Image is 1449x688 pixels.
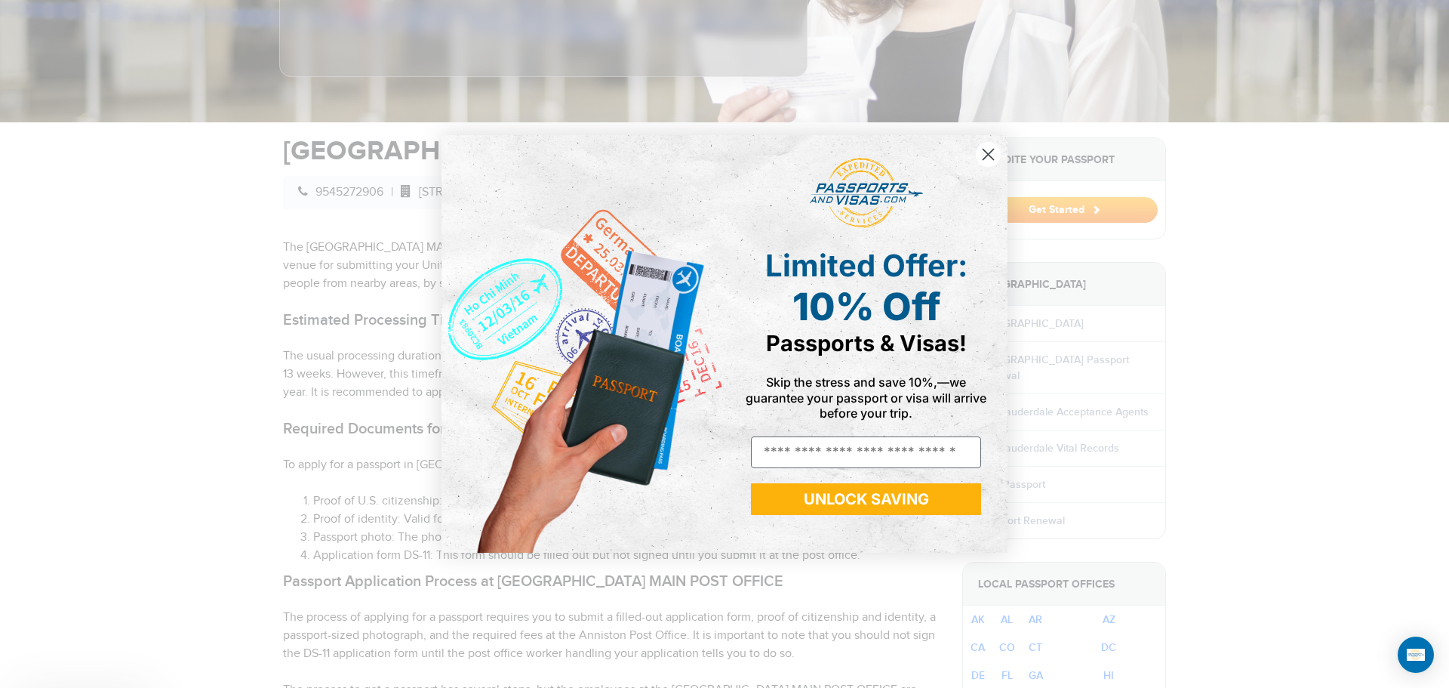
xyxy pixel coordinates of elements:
[1398,637,1434,673] div: Open Intercom Messenger
[441,135,724,553] img: de9cda0d-0715-46ca-9a25-073762a91ba7.png
[746,375,986,420] span: Skip the stress and save 10%,—we guarantee your passport or visa will arrive before your trip.
[751,483,981,515] button: UNLOCK SAVING
[766,330,967,356] span: Passports & Visas!
[792,284,940,329] span: 10% Off
[765,247,968,284] span: Limited Offer:
[975,141,1001,168] button: Close dialog
[810,158,923,229] img: passports and visas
